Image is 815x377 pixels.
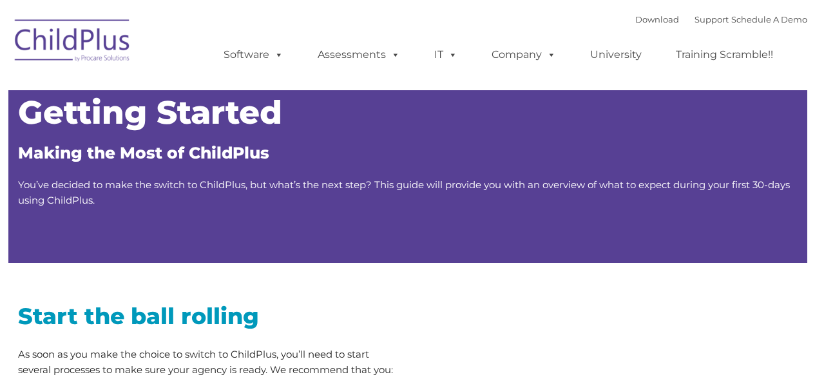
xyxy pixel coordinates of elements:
a: Software [211,42,296,68]
a: Support [695,14,729,24]
a: IT [421,42,470,68]
font: | [635,14,807,24]
a: Assessments [305,42,413,68]
img: ChildPlus by Procare Solutions [8,10,137,75]
a: Schedule A Demo [731,14,807,24]
span: Making the Most of ChildPlus [18,143,269,162]
a: University [577,42,655,68]
a: Training Scramble!! [663,42,786,68]
a: Download [635,14,679,24]
span: Getting Started [18,93,282,132]
span: You’ve decided to make the switch to ChildPlus, but what’s the next step? This guide will provide... [18,179,790,206]
h2: Start the ball rolling [18,302,398,331]
a: Company [479,42,569,68]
